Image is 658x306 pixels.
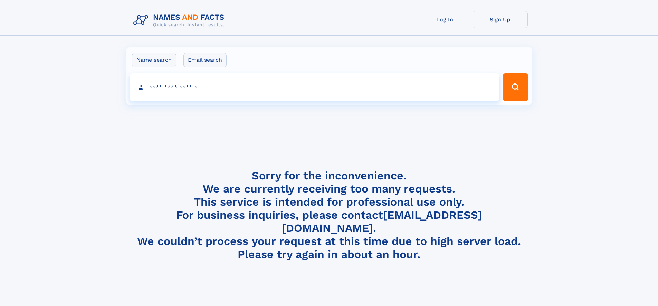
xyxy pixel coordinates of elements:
[473,11,528,28] a: Sign Up
[132,53,176,67] label: Name search
[183,53,227,67] label: Email search
[417,11,473,28] a: Log In
[131,11,230,30] img: Logo Names and Facts
[503,73,528,101] button: Search Button
[130,73,500,101] input: search input
[131,169,528,261] h4: Sorry for the inconvenience. We are currently receiving too many requests. This service is intend...
[282,208,482,235] a: [EMAIL_ADDRESS][DOMAIN_NAME]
